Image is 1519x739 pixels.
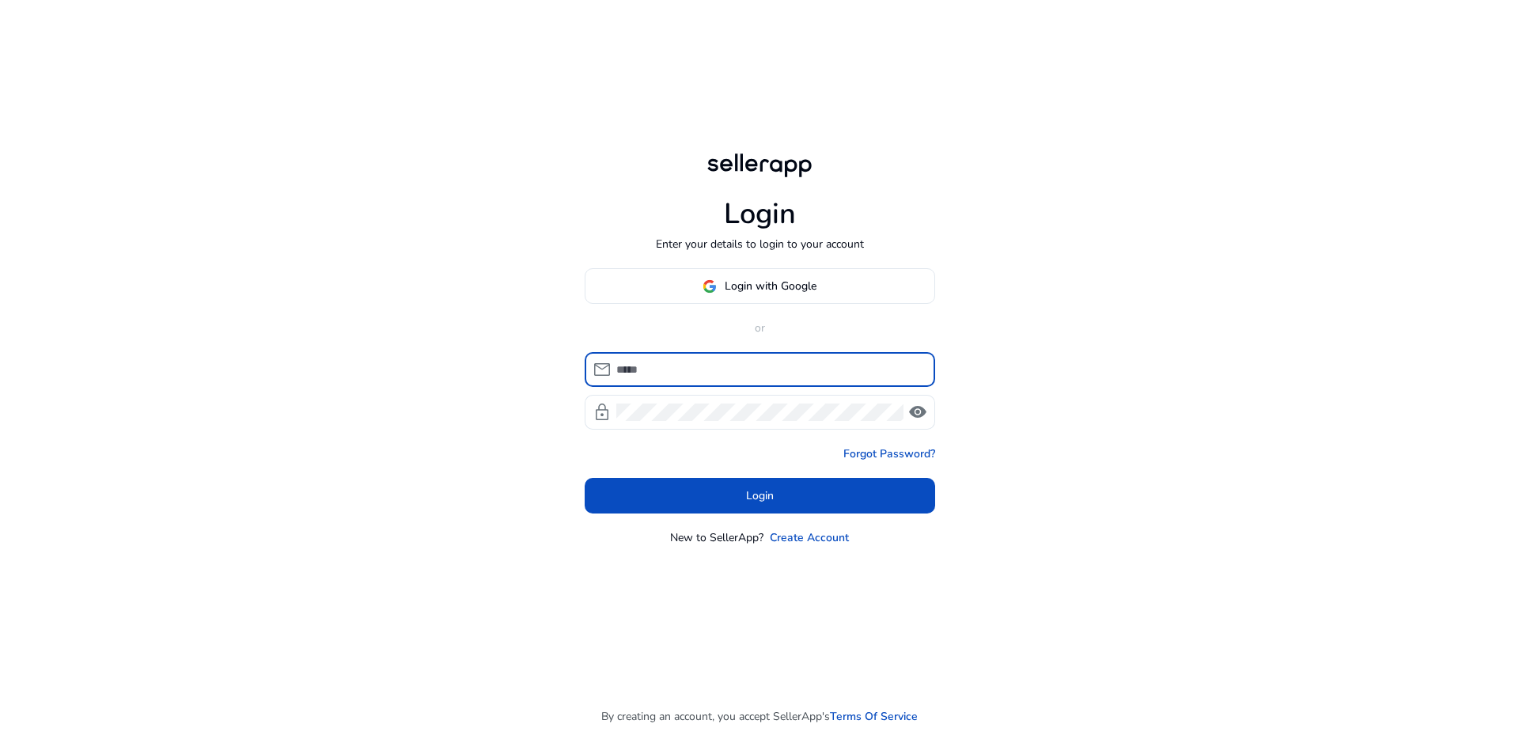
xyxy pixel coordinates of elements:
p: New to SellerApp? [670,529,763,546]
a: Create Account [770,529,849,546]
button: Login [585,478,935,514]
span: visibility [908,403,927,422]
span: Login with Google [725,278,816,294]
p: or [585,320,935,336]
button: Login with Google [585,268,935,304]
span: lock [593,403,612,422]
a: Terms Of Service [830,708,918,725]
img: google-logo.svg [703,279,717,294]
span: Login [746,487,774,504]
span: mail [593,360,612,379]
h1: Login [724,197,796,231]
p: Enter your details to login to your account [656,236,864,252]
a: Forgot Password? [843,445,935,462]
